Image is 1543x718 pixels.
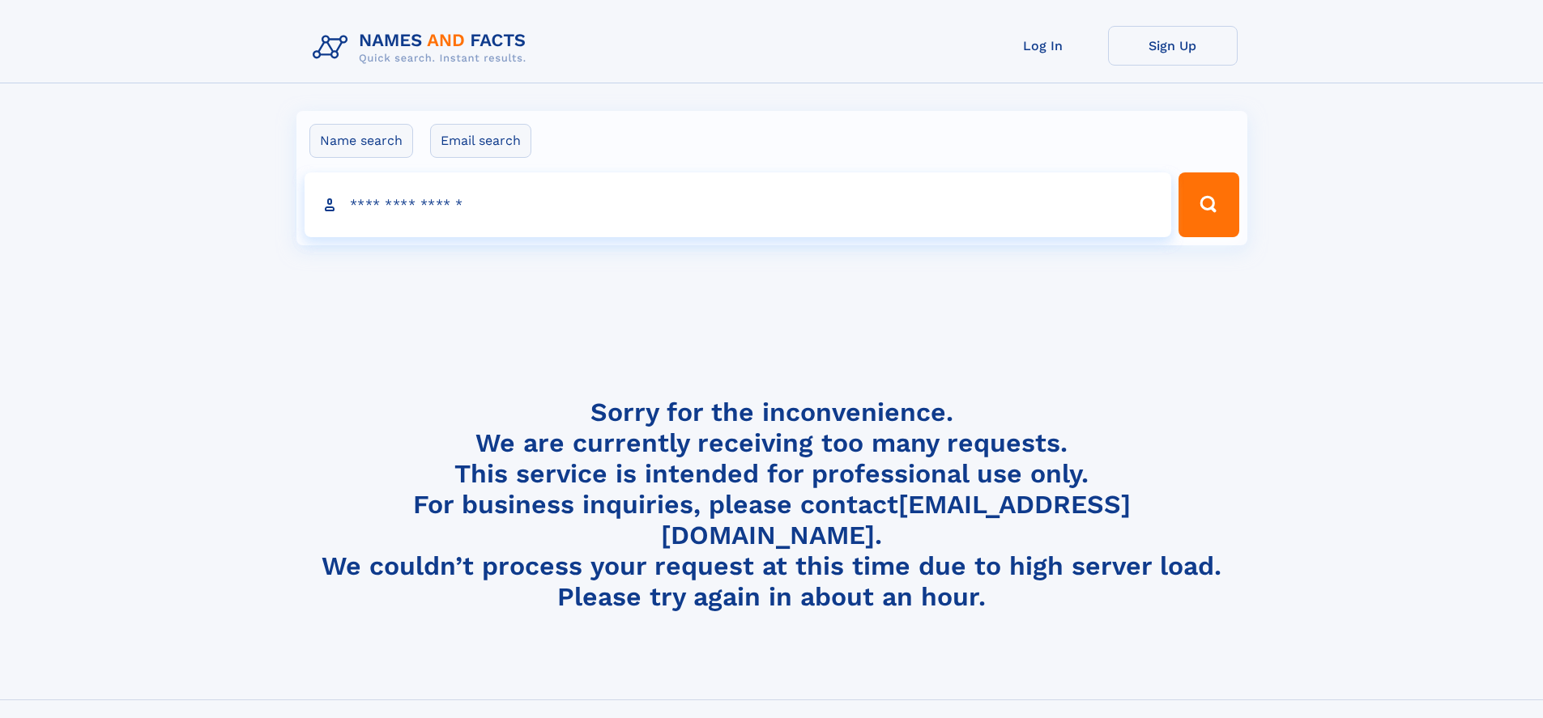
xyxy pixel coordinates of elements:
[1179,172,1238,237] button: Search Button
[305,172,1172,237] input: search input
[661,489,1131,550] a: [EMAIL_ADDRESS][DOMAIN_NAME]
[1108,26,1238,66] a: Sign Up
[978,26,1108,66] a: Log In
[309,124,413,158] label: Name search
[306,26,539,70] img: Logo Names and Facts
[430,124,531,158] label: Email search
[306,397,1238,613] h4: Sorry for the inconvenience. We are currently receiving too many requests. This service is intend...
